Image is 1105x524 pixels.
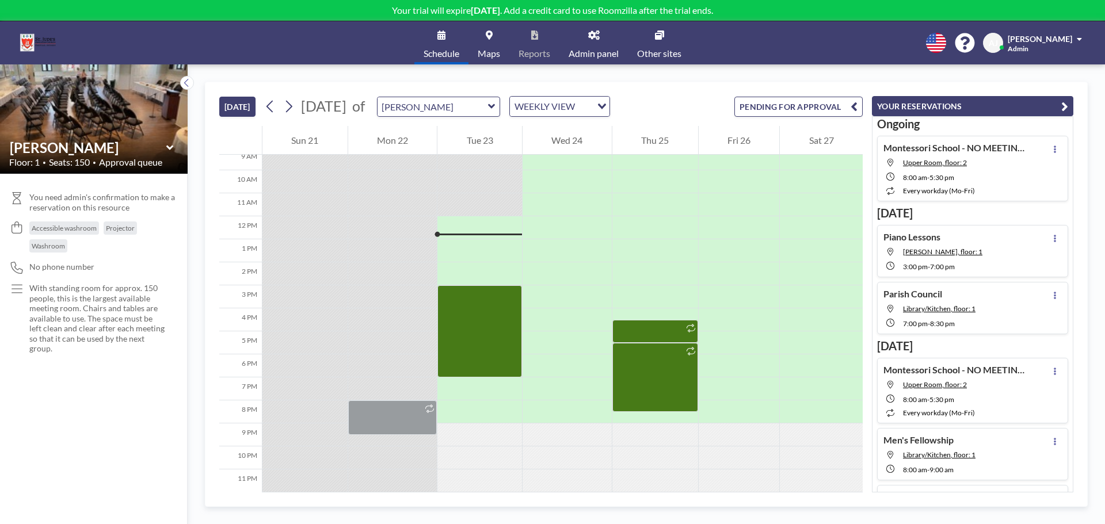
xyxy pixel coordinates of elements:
[29,262,94,272] span: No phone number
[780,126,863,155] div: Sat 27
[99,156,162,168] span: Approval queue
[512,99,577,114] span: WEEKLY VIEW
[378,97,488,116] input: Victoria Hall
[468,21,509,64] a: Maps
[569,49,619,58] span: Admin panel
[29,192,178,212] span: You need admin's confirmation to make a reservation on this resource
[559,21,628,64] a: Admin panel
[219,97,256,117] button: [DATE]
[510,97,609,116] div: Search for option
[930,262,955,271] span: 7:00 PM
[43,159,46,166] span: •
[49,156,90,168] span: Seats: 150
[903,173,927,182] span: 8:00 AM
[872,96,1073,116] button: YOUR RESERVATIONS
[32,224,97,232] span: Accessible washroom
[509,21,559,64] a: Reports
[883,142,1027,154] h4: Montessori School - NO MEETINGS UPSTAIRS
[219,377,262,400] div: 7 PM
[929,173,954,182] span: 5:30 PM
[989,38,998,48] span: AJ
[219,400,262,423] div: 8 PM
[9,156,40,168] span: Floor: 1
[219,262,262,285] div: 2 PM
[903,158,967,167] span: Upper Room, floor: 2
[612,126,698,155] div: Thu 25
[219,469,262,492] div: 11 PM
[903,408,975,417] span: every workday (Mo-Fri)
[424,49,459,58] span: Schedule
[523,126,612,155] div: Wed 24
[478,49,500,58] span: Maps
[219,170,262,193] div: 10 AM
[927,465,929,474] span: -
[877,339,1068,353] h3: [DATE]
[352,97,365,115] span: of
[93,159,96,166] span: •
[219,331,262,354] div: 5 PM
[414,21,468,64] a: Schedule
[32,242,65,250] span: Washroom
[106,224,135,232] span: Projector
[219,285,262,308] div: 3 PM
[699,126,780,155] div: Fri 26
[471,5,500,16] b: [DATE]
[903,465,927,474] span: 8:00 AM
[1008,44,1028,53] span: Admin
[883,364,1027,376] h4: Montessori School - NO MEETINGS UPSTAIRS
[929,465,954,474] span: 9:00 AM
[219,239,262,262] div: 1 PM
[928,262,930,271] span: -
[929,395,954,404] span: 5:30 PM
[877,117,1068,131] h3: Ongoing
[578,99,590,114] input: Search for option
[903,186,975,195] span: every workday (Mo-Fri)
[519,49,550,58] span: Reports
[18,32,59,55] img: organization-logo
[883,231,940,243] h4: Piano Lessons
[219,147,262,170] div: 9 AM
[637,49,681,58] span: Other sites
[219,423,262,446] div: 9 PM
[903,262,928,271] span: 3:00 PM
[883,288,942,300] h4: Parish Council
[903,247,982,256] span: Victoria Hall, floor: 1
[927,173,929,182] span: -
[930,319,955,328] span: 8:30 PM
[29,283,165,354] p: With standing room for approx. 150 people, this is the largest available meeting room. Chairs and...
[348,126,437,155] div: Mon 22
[1008,34,1072,44] span: [PERSON_NAME]
[219,308,262,331] div: 4 PM
[903,319,928,328] span: 7:00 PM
[903,304,976,313] span: Library/Kitchen, floor: 1
[734,97,863,117] button: PENDING FOR APPROVAL
[262,126,348,155] div: Sun 21
[903,450,976,459] span: Library/Kitchen, floor: 1
[437,126,522,155] div: Tue 23
[219,216,262,239] div: 12 PM
[628,21,691,64] a: Other sites
[903,380,967,389] span: Upper Room, floor: 2
[883,434,954,446] h4: Men's Fellowship
[301,97,346,114] span: [DATE]
[928,319,930,328] span: -
[903,395,927,404] span: 8:00 AM
[883,491,935,503] h4: Coffee Hour
[10,139,166,156] input: Victoria Hall
[219,354,262,377] div: 6 PM
[927,395,929,404] span: -
[219,446,262,469] div: 10 PM
[877,206,1068,220] h3: [DATE]
[219,193,262,216] div: 11 AM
